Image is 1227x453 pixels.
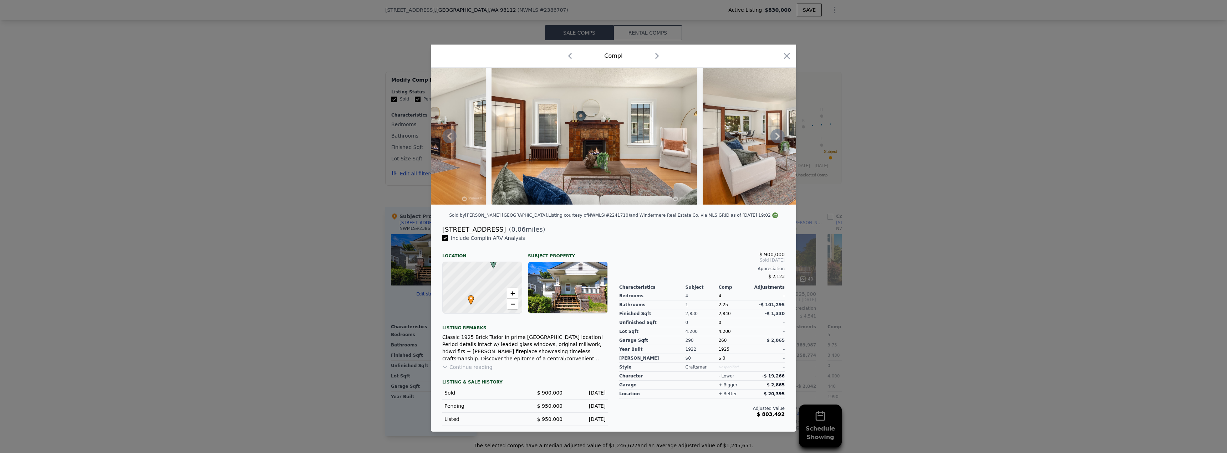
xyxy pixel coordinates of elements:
[718,293,721,298] span: 4
[619,354,686,363] div: [PERSON_NAME]
[718,382,737,388] div: + bigger
[686,309,719,318] div: 2,830
[686,318,719,327] div: 0
[686,327,719,336] div: 4,200
[619,406,785,411] div: Adjusted Value
[752,354,785,363] div: -
[507,288,518,299] a: Zoom in
[568,402,606,410] div: [DATE]
[718,338,727,343] span: 260
[444,416,519,423] div: Listed
[442,247,522,259] div: Location
[752,363,785,372] div: -
[489,259,498,265] span: I
[537,403,562,409] span: $ 950,000
[686,284,719,290] div: Subject
[511,226,526,233] span: 0.06
[686,345,719,354] div: 1922
[752,318,785,327] div: -
[619,372,686,381] div: character
[718,300,752,309] div: 2.25
[568,416,606,423] div: [DATE]
[619,292,686,300] div: Bedrooms
[619,345,686,354] div: Year Built
[568,389,606,396] div: [DATE]
[686,336,719,345] div: 290
[489,259,493,263] div: I
[492,68,697,205] img: Property Img
[752,327,785,336] div: -
[619,309,686,318] div: Finished Sqft
[772,212,778,218] img: NWMLS Logo
[752,345,785,354] div: -
[619,381,686,390] div: garage
[718,391,737,397] div: + better
[619,327,686,336] div: Lot Sqft
[619,363,686,372] div: Style
[619,284,686,290] div: Characteristics
[718,284,752,290] div: Comp
[718,311,730,316] span: 2,840
[757,411,785,417] span: $ 803,492
[619,266,785,272] div: Appreciation
[718,320,721,325] span: 0
[703,68,908,205] img: Property Img
[718,345,752,354] div: 1925
[548,213,778,218] div: Listing courtesy of NWMLS (#2241710) and Windermere Real Estate Co. via MLS GRID as of [DATE] 19:02
[768,274,785,279] span: $ 2,123
[444,389,519,396] div: Sold
[444,402,519,410] div: Pending
[604,52,622,60] div: Comp I
[510,289,515,298] span: +
[718,363,752,372] div: Unspecified
[718,373,734,379] div: - lower
[764,391,785,396] span: $ 20,395
[537,416,562,422] span: $ 950,000
[765,311,785,316] span: -$ 1,330
[759,302,785,307] span: -$ 101,295
[619,390,686,398] div: location
[718,356,725,361] span: $ 0
[448,235,528,241] span: Include Comp I in ARV Analysis
[442,364,493,371] button: Continue reading
[686,300,719,309] div: 1
[767,382,785,387] span: $ 2,865
[752,292,785,300] div: -
[506,225,545,235] span: ( miles)
[528,247,608,259] div: Subject Property
[619,300,686,309] div: Bathrooms
[686,363,719,372] div: Craftsman
[442,379,608,386] div: LISTING & SALE HISTORY
[442,334,608,362] div: Classic 1925 Brick Tudor in prime [GEOGRAPHIC_DATA] location! Period details intact w/ leaded gla...
[718,329,730,334] span: 4,200
[619,257,785,263] span: Sold [DATE]
[752,284,785,290] div: Adjustments
[759,252,785,257] span: $ 900,000
[686,292,719,300] div: 4
[686,354,719,363] div: $0
[442,225,506,235] div: [STREET_ADDRESS]
[510,299,515,308] span: −
[466,295,470,299] div: •
[449,213,548,218] div: Sold by [PERSON_NAME] [GEOGRAPHIC_DATA] .
[466,293,476,304] span: •
[762,374,785,379] span: -$ 19,266
[442,319,608,331] div: Listing remarks
[537,390,562,396] span: $ 900,000
[619,318,686,327] div: Unfinished Sqft
[767,338,785,343] span: $ 2,865
[619,336,686,345] div: Garage Sqft
[507,299,518,309] a: Zoom out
